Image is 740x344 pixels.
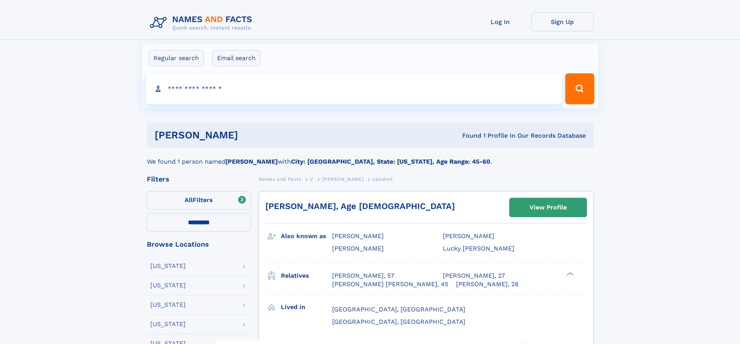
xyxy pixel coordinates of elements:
div: Browse Locations [147,241,251,248]
span: [GEOGRAPHIC_DATA], [GEOGRAPHIC_DATA] [332,306,465,313]
label: Filters [147,191,251,210]
img: Logo Names and Facts [147,12,259,33]
a: [PERSON_NAME] [PERSON_NAME], 45 [332,280,448,289]
h3: Relatives [281,269,332,282]
a: [PERSON_NAME], 27 [443,271,505,280]
h3: Also known as [281,230,332,243]
div: [US_STATE] [150,263,186,269]
input: search input [146,73,562,104]
a: [PERSON_NAME] [322,174,364,184]
a: Log In [469,12,531,31]
a: V [310,174,313,184]
div: View Profile [529,199,567,216]
span: Lucky [PERSON_NAME] [443,245,514,252]
div: [US_STATE] [150,302,186,308]
span: [PERSON_NAME] [443,232,494,240]
a: View Profile [510,198,587,217]
span: [PERSON_NAME] [332,245,384,252]
div: Filters [147,176,251,183]
div: ❯ [565,271,574,276]
span: All [185,196,193,204]
span: [GEOGRAPHIC_DATA], [GEOGRAPHIC_DATA] [332,318,465,325]
div: [US_STATE] [150,321,186,327]
h3: Lived in [281,301,332,314]
div: We found 1 person named with . [147,148,594,166]
a: [PERSON_NAME], Age [DEMOGRAPHIC_DATA] [265,201,455,211]
b: City: [GEOGRAPHIC_DATA], State: [US_STATE], Age Range: 45-60 [291,158,490,165]
b: [PERSON_NAME] [225,158,278,165]
label: Regular search [148,50,204,66]
a: Names and Facts [259,174,301,184]
span: [PERSON_NAME] [332,232,384,240]
a: [PERSON_NAME], 28 [456,280,519,289]
div: Found 1 Profile In Our Records Database [350,131,586,140]
label: Email search [212,50,261,66]
h1: [PERSON_NAME] [155,130,350,140]
a: [PERSON_NAME], 57 [332,271,394,280]
span: Lakshmi [373,176,393,182]
a: Sign Up [531,12,594,31]
span: [PERSON_NAME] [322,176,364,182]
span: V [310,176,313,182]
button: Search Button [565,73,594,104]
div: [US_STATE] [150,282,186,289]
